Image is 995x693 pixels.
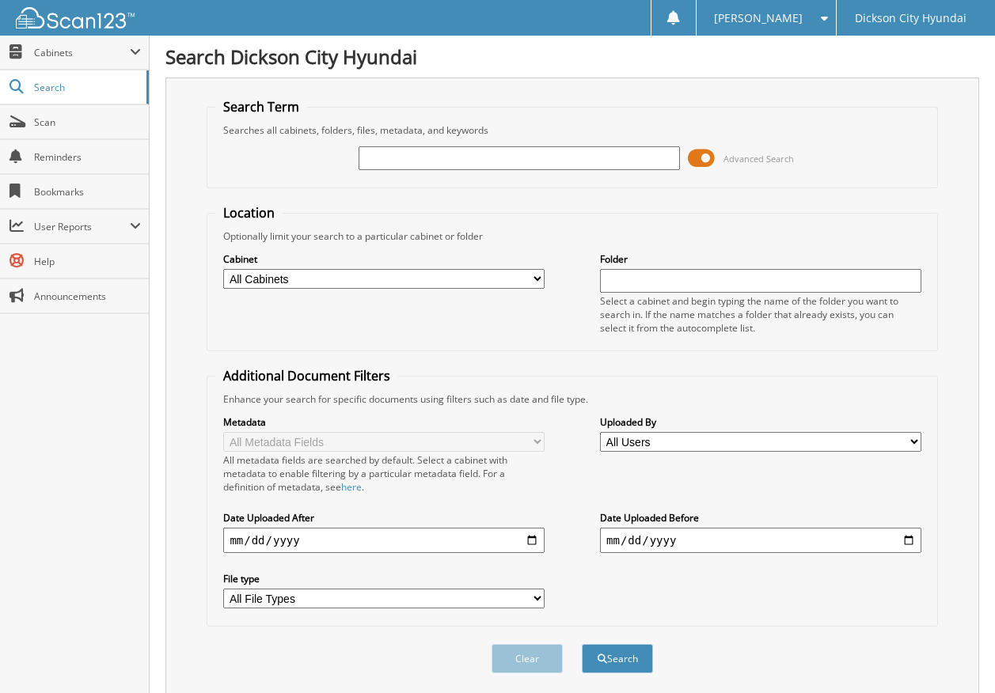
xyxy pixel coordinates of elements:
button: Search [582,644,653,673]
label: Date Uploaded Before [600,511,921,524]
span: Bookmarks [34,185,141,199]
legend: Additional Document Filters [215,367,398,384]
label: Date Uploaded After [223,511,545,524]
label: File type [223,572,545,585]
div: All metadata fields are searched by default. Select a cabinet with metadata to enable filtering b... [223,453,545,494]
span: Search [34,81,139,94]
span: Help [34,255,141,268]
span: Cabinets [34,46,130,59]
span: Scan [34,116,141,129]
h1: Search Dickson City Hyundai [165,44,979,70]
span: Dickson City Hyundai [855,13,967,23]
span: [PERSON_NAME] [714,13,803,23]
span: User Reports [34,220,130,233]
legend: Location [215,204,283,222]
label: Metadata [223,415,545,429]
input: start [223,528,545,553]
label: Folder [600,252,921,266]
div: Searches all cabinets, folders, files, metadata, and keywords [215,123,929,137]
span: Announcements [34,290,141,303]
img: scan123-logo-white.svg [16,7,135,28]
legend: Search Term [215,98,307,116]
label: Cabinet [223,252,545,266]
div: Enhance your search for specific documents using filters such as date and file type. [215,392,929,406]
span: Advanced Search [723,153,794,165]
div: Select a cabinet and begin typing the name of the folder you want to search in. If the name match... [600,294,921,335]
label: Uploaded By [600,415,921,429]
button: Clear [492,644,563,673]
iframe: Chat Widget [916,617,995,693]
span: Reminders [34,150,141,164]
input: end [600,528,921,553]
a: here [341,480,362,494]
div: Optionally limit your search to a particular cabinet or folder [215,229,929,243]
